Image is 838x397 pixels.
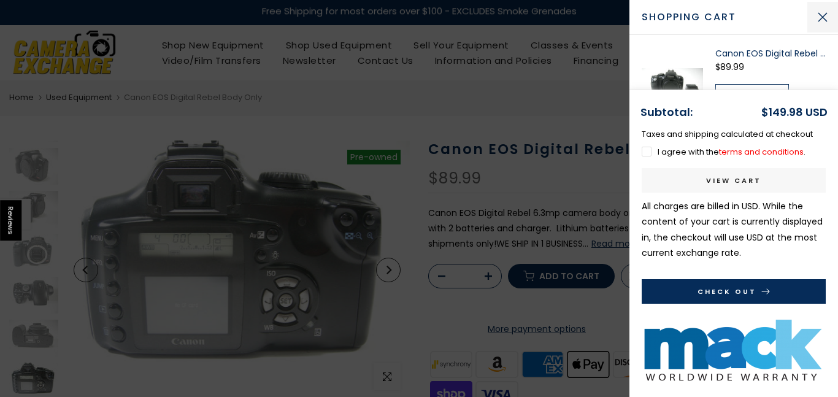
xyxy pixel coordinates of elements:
a: Canon EOS Digital Rebel Body Only [715,47,826,60]
img: Mack Used 2 Year Warranty Under $500 Warranty Mack Warranty MACKU259 [642,316,826,385]
button: Close Cart [807,2,838,33]
strong: Subtotal: [640,104,693,120]
div: $89.99 [715,60,826,75]
img: Canon EOS Digital Rebel Body Only Digital Cameras - Digital SLR Cameras Canon 1860508990 [642,47,703,135]
div: $149.98 USD [761,102,828,122]
p: Taxes and shipping calculated at checkout [642,127,826,141]
a: View cart [642,168,826,193]
button: Check Out [642,279,826,304]
a: terms and conditions [719,146,804,158]
p: All charges are billed in USD. While the content of your cart is currently displayed in , the che... [642,199,826,261]
label: I agree with the . [642,146,805,158]
span: Shopping cart [642,10,807,25]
